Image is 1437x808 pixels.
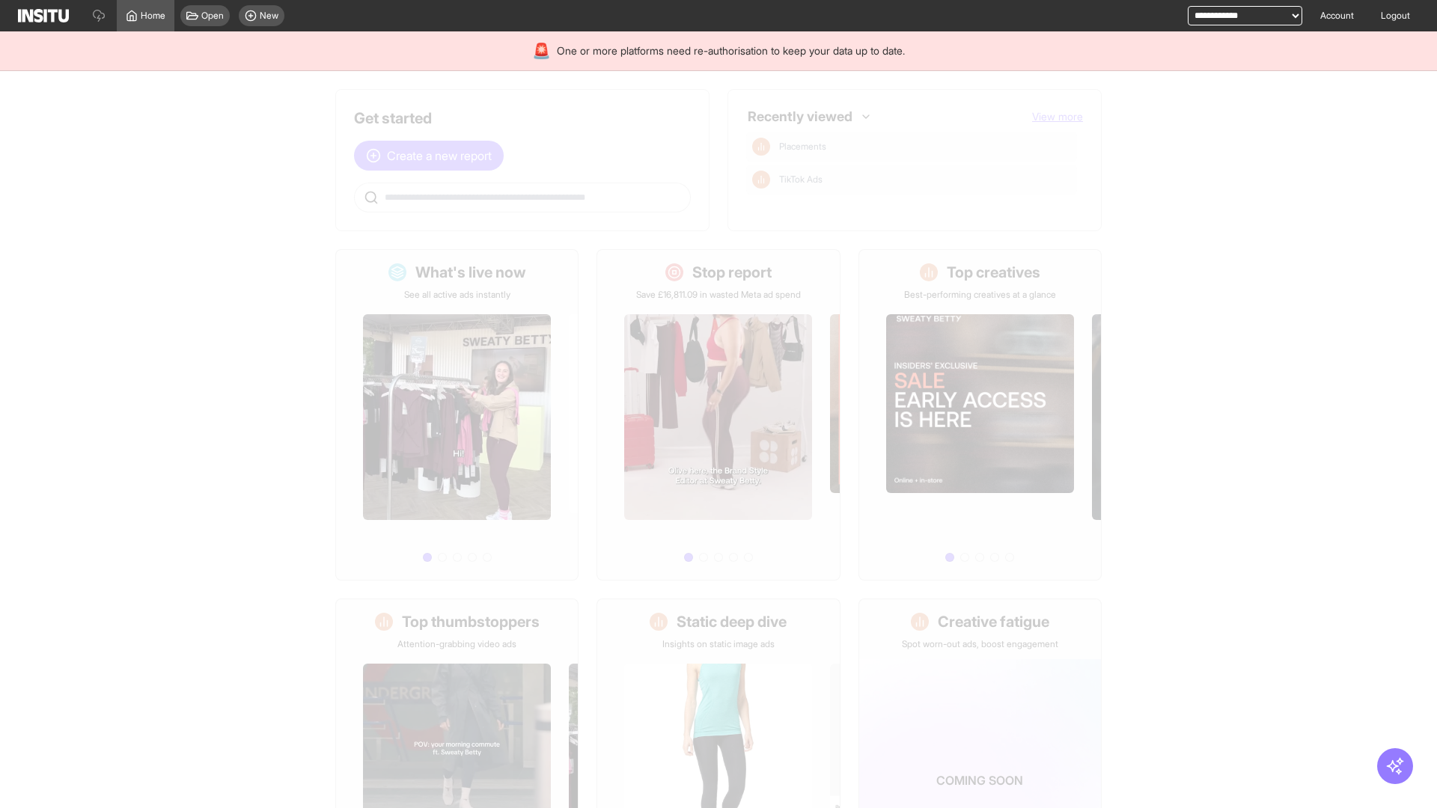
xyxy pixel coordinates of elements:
span: Home [141,10,165,22]
span: One or more platforms need re-authorisation to keep your data up to date. [557,43,905,58]
img: Logo [18,9,69,22]
span: Open [201,10,224,22]
div: 🚨 [532,40,551,61]
span: New [260,10,278,22]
